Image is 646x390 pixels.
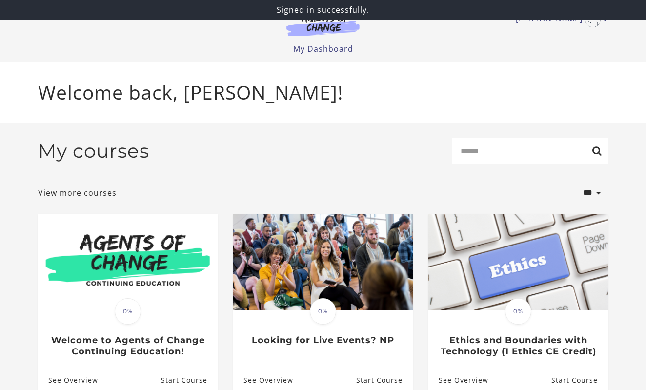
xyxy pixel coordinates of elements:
[38,187,117,199] a: View more courses
[439,335,597,357] h3: Ethics and Boundaries with Technology (1 Ethics CE Credit)
[276,14,370,36] img: Agents of Change Logo
[4,4,642,16] p: Signed in successfully.
[243,335,402,346] h3: Looking for Live Events? NP
[48,335,207,357] h3: Welcome to Agents of Change Continuing Education!
[505,298,531,325] span: 0%
[115,298,141,325] span: 0%
[38,140,149,163] h2: My courses
[38,78,608,107] p: Welcome back, [PERSON_NAME]!
[293,43,353,54] a: My Dashboard
[310,298,336,325] span: 0%
[516,12,603,27] a: Toggle menu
